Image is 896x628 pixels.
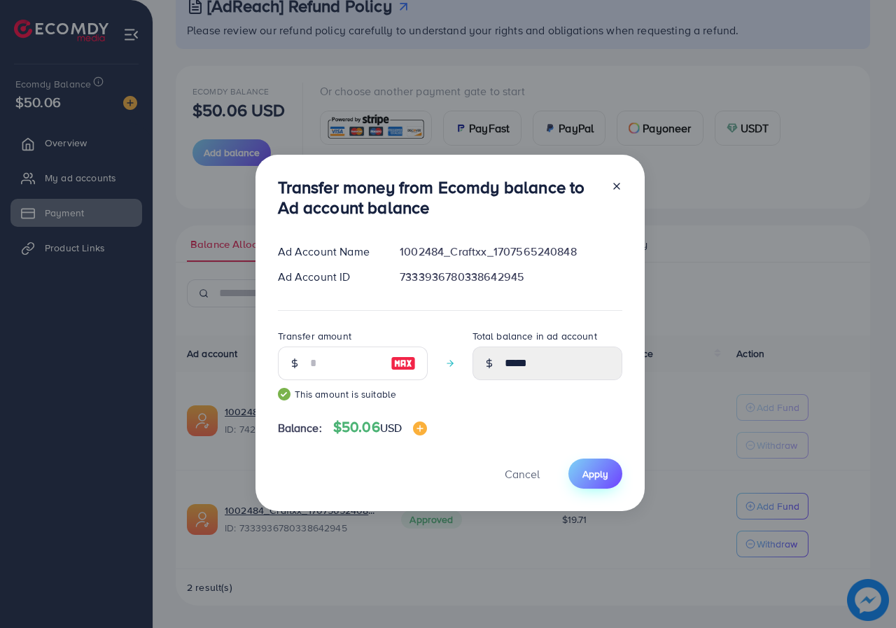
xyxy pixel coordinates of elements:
[380,420,402,435] span: USD
[487,459,557,489] button: Cancel
[582,467,608,481] span: Apply
[391,355,416,372] img: image
[472,329,597,343] label: Total balance in ad account
[278,329,351,343] label: Transfer amount
[388,244,633,260] div: 1002484_Craftxx_1707565240848
[568,459,622,489] button: Apply
[413,421,427,435] img: image
[278,177,600,218] h3: Transfer money from Ecomdy balance to Ad account balance
[278,420,322,436] span: Balance:
[505,466,540,482] span: Cancel
[278,388,290,400] img: guide
[333,419,427,436] h4: $50.06
[267,269,389,285] div: Ad Account ID
[278,387,428,401] small: This amount is suitable
[267,244,389,260] div: Ad Account Name
[388,269,633,285] div: 7333936780338642945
